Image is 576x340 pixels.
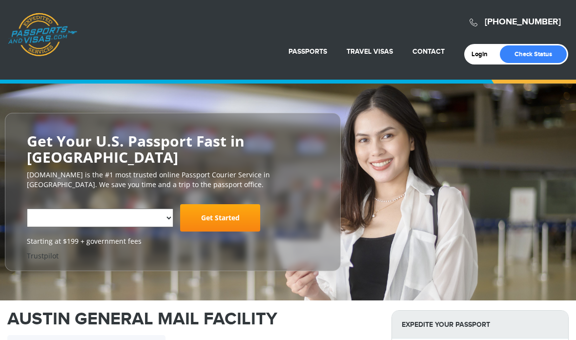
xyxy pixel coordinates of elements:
[392,311,568,339] strong: Expedite Your Passport
[27,133,319,165] h2: Get Your U.S. Passport Fast in [GEOGRAPHIC_DATA]
[347,47,393,56] a: Travel Visas
[27,251,59,260] a: Trustpilot
[8,13,77,57] a: Passports & [DOMAIN_NAME]
[472,50,494,58] a: Login
[412,47,445,56] a: Contact
[500,45,567,63] a: Check Status
[485,17,561,27] a: [PHONE_NUMBER]
[27,236,319,246] span: Starting at $199 + government fees
[180,204,260,232] a: Get Started
[288,47,327,56] a: Passports
[7,310,377,328] h1: AUSTIN GENERAL MAIL FACILITY
[27,170,319,190] p: [DOMAIN_NAME] is the #1 most trusted online Passport Courier Service in [GEOGRAPHIC_DATA]. We sav...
